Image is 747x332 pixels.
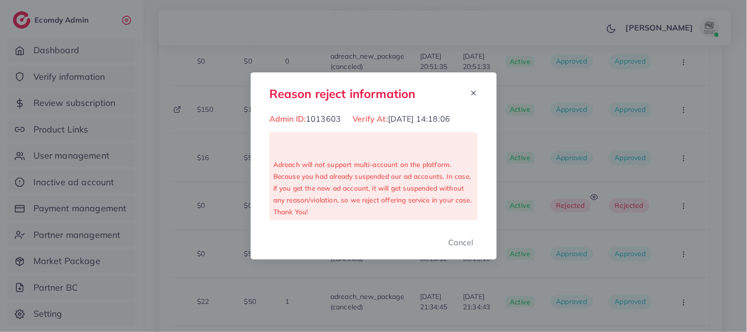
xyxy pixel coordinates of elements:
span: Verify At: [353,114,388,124]
h3: Reason reject information [269,87,416,101]
span: Admin ID: [269,114,306,124]
p: Adreach will not support multi-account on the platform. Because you had already suspended our ad ... [273,159,474,218]
span: [DATE] 14:18:06 [388,114,450,124]
span: 1013603 [306,114,341,124]
button: Cancel [436,232,486,253]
